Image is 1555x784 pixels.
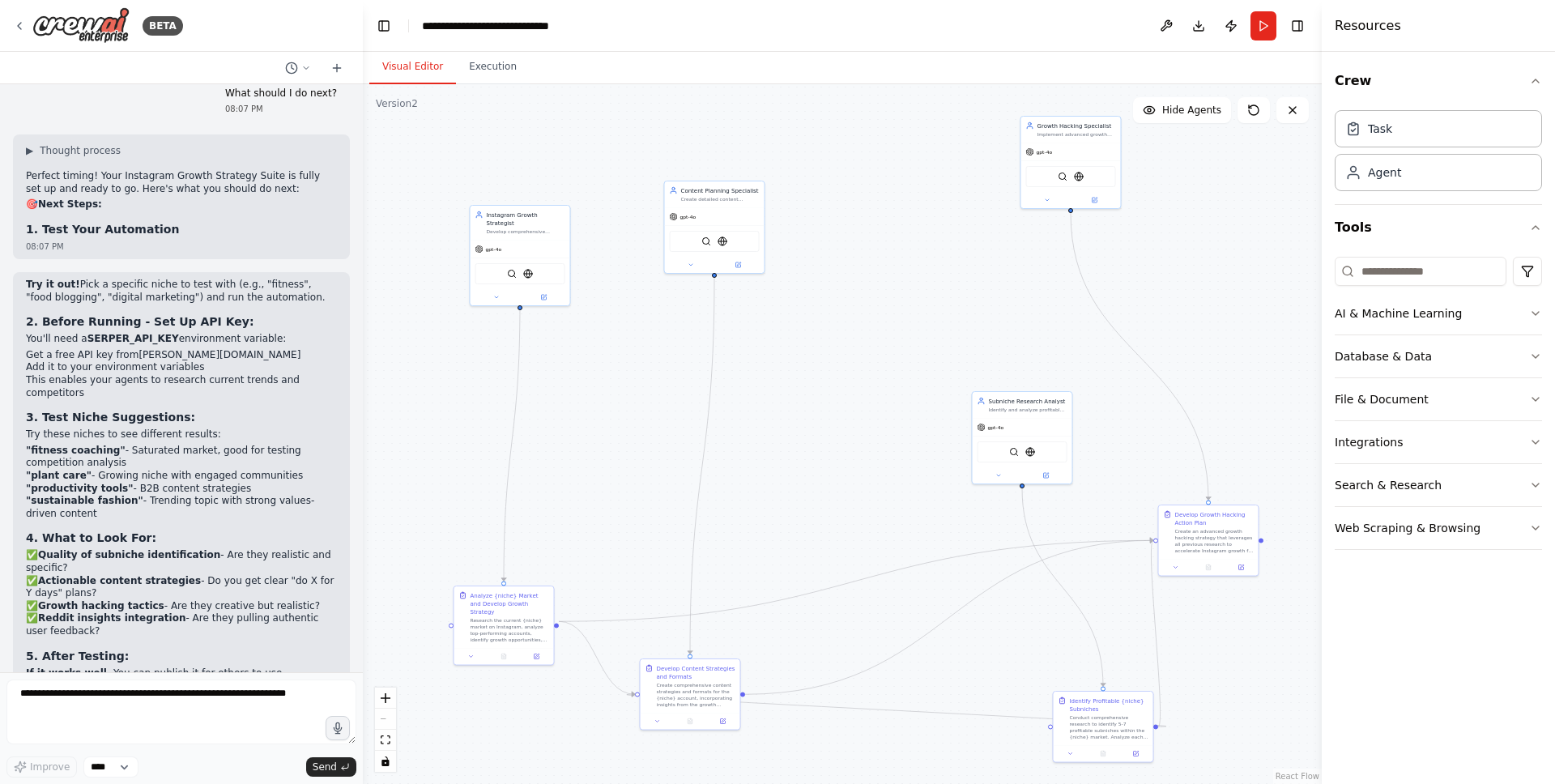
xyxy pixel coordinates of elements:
strong: "plant care" [26,470,92,481]
div: Research the current {niche} market on Instagram, analyze top-performing accounts, identify growt... [471,617,549,643]
div: File & Document [1335,391,1429,407]
h4: Resources [1335,16,1401,36]
strong: 5. After Testing: [26,650,129,663]
span: Thought process [40,144,121,157]
p: You'll need a environment variable: [26,333,337,346]
g: Edge from 8b18707c-4585-489f-a573-e79a42af4d3c to 4135746a-62c0-4875-bbfa-5682fc7f490f [1067,213,1212,501]
img: WebsiteSearchTool [1074,172,1084,181]
button: toggle interactivity [375,751,396,772]
p: What should I do next? [225,87,337,100]
span: gpt-4o [988,424,1004,431]
button: Hide left sidebar [373,15,395,37]
li: - Trending topic with strong values-driven content [26,495,337,520]
g: Edge from 2fd0253e-d90e-413e-a3cf-2580a5af93a7 to 4135746a-62c0-4875-bbfa-5682fc7f490f [745,536,1153,698]
button: Open in side panel [522,652,550,662]
button: No output available [1191,563,1225,573]
button: Open in side panel [1122,749,1149,759]
img: WebsiteSearchTool [718,236,727,246]
button: No output available [1086,749,1120,759]
div: Conduct comprehensive research to identify 5-7 profitable subniches within the {niche} market. An... [1070,714,1148,740]
button: Open in side panel [1023,471,1069,480]
strong: Actionable content strategies [38,575,201,586]
div: Crew [1335,104,1542,204]
g: Edge from d4f47f35-dd03-4ad1-b70d-427b5a1b69fe to 2fd0253e-d90e-413e-a3cf-2580a5af93a7 [627,690,1166,731]
p: Pick a specific niche to test with (e.g., "fitness", "food blogging", "digital marketing") and ru... [26,279,337,304]
span: Hide Agents [1162,104,1221,117]
span: Improve [30,761,70,773]
button: Send [306,757,356,777]
strong: 3. Test Niche Suggestions: [26,411,195,424]
div: React Flow controls [375,688,396,772]
p: ✅ - Are they realistic and specific? ✅ - Do you get clear "do X for Y days" plans? ✅ - Are they c... [26,549,337,637]
div: Instagram Growth Strategist [487,211,565,227]
li: - You can publish it for others to use [26,667,337,680]
a: React Flow attribution [1276,772,1319,781]
strong: 2. Before Running - Set Up API Key: [26,315,254,328]
g: Edge from 172d5785-1803-4189-a379-82abda0b228c to 2fd0253e-d90e-413e-a3cf-2580a5af93a7 [559,617,635,698]
div: Subniche Research Analyst [989,397,1067,405]
strong: "productivity tools" [26,483,134,494]
strong: "fitness coaching" [26,445,126,456]
div: Content Planning Specialist [681,186,760,194]
strong: Reddit insights integration [38,612,185,624]
button: Switch to previous chat [279,58,317,78]
div: Task [1368,121,1392,137]
li: - B2B content strategies [26,483,337,496]
button: Open in side panel [1227,563,1255,573]
div: Search & Research [1335,477,1442,493]
button: Open in side panel [715,260,761,270]
div: Identify Profitable {niche} SubnichesConduct comprehensive research to identify 5-7 profitable su... [1053,691,1154,763]
button: Tools [1335,205,1542,250]
div: Identify Profitable {niche} Subniches [1070,697,1148,713]
button: Hide Agents [1133,97,1231,123]
p: Perfect timing! Your Instagram Growth Strategy Suite is fully set up and ready to go. Here's what... [26,170,337,195]
li: Get a free API key from [26,349,337,362]
button: zoom in [375,688,396,709]
strong: If it works well [26,667,107,679]
button: Database & Data [1335,335,1542,377]
div: Analyze {niche} Market and Develop Growth StrategyResearch the current {niche} market on Instagra... [454,586,555,666]
img: Logo [32,7,130,44]
p: Try these niches to see different results: [26,428,337,441]
button: Search & Research [1335,464,1542,506]
button: File & Document [1335,378,1542,420]
button: Open in side panel [521,292,567,302]
img: WebsiteSearchTool [523,269,533,279]
span: gpt-4o [1037,149,1053,156]
li: This enables your agents to research current trends and competitors [26,374,337,399]
div: 08:07 PM [26,241,337,253]
strong: Growth hacking tactics [38,600,164,611]
img: SerperDevTool [507,269,517,279]
div: Content Planning SpecialistCreate detailed content calendars and planning strategies for {niche} ... [664,181,765,274]
div: BETA [143,16,183,36]
button: Start a new chat [324,58,350,78]
strong: Next Steps: [38,198,102,210]
div: Tools [1335,250,1542,563]
button: Execution [456,50,530,84]
strong: SERPER_API_KEY [87,333,179,344]
div: AI & Machine Learning [1335,305,1462,322]
div: Subniche Research AnalystIdentify and analyze profitable subniches within {niche}, discovering un... [972,391,1073,484]
div: Web Scraping & Browsing [1335,520,1480,536]
div: Integrations [1335,434,1403,450]
div: Develop Content Strategies and FormatsCreate comprehensive content strategies and formats for the... [640,658,741,731]
img: SerperDevTool [701,236,711,246]
button: fit view [375,730,396,751]
button: ▶Thought process [26,144,121,157]
button: Web Scraping & Browsing [1335,507,1542,549]
li: Add it to your environment variables [26,361,337,374]
div: Develop Content Strategies and Formats [657,664,735,680]
button: Improve [6,756,77,778]
strong: Try it out! [26,279,80,290]
span: ▶ [26,144,33,157]
div: Develop Growth Hacking Action Plan [1175,510,1254,526]
img: SerperDevTool [1058,172,1067,181]
g: Edge from 4d7759f7-7965-4131-b9f6-0523bc2f6920 to d4f47f35-dd03-4ad1-b70d-427b5a1b69fe [1018,488,1107,687]
button: AI & Machine Learning [1335,292,1542,334]
span: gpt-4o [680,214,697,220]
g: Edge from db2df73e-57f2-4311-8ae6-74135ea3e446 to 172d5785-1803-4189-a379-82abda0b228c [500,302,524,582]
div: Create detailed content calendars and planning strategies for {niche} Instagram accounts, develop... [681,196,760,202]
div: Develop Growth Hacking Action PlanCreate an advanced growth hacking strategy that leverages all p... [1158,505,1259,577]
div: Instagram Growth StrategistDevelop comprehensive Instagram growth strategies for {niche} accounts... [470,205,571,306]
div: Version 2 [376,97,418,110]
